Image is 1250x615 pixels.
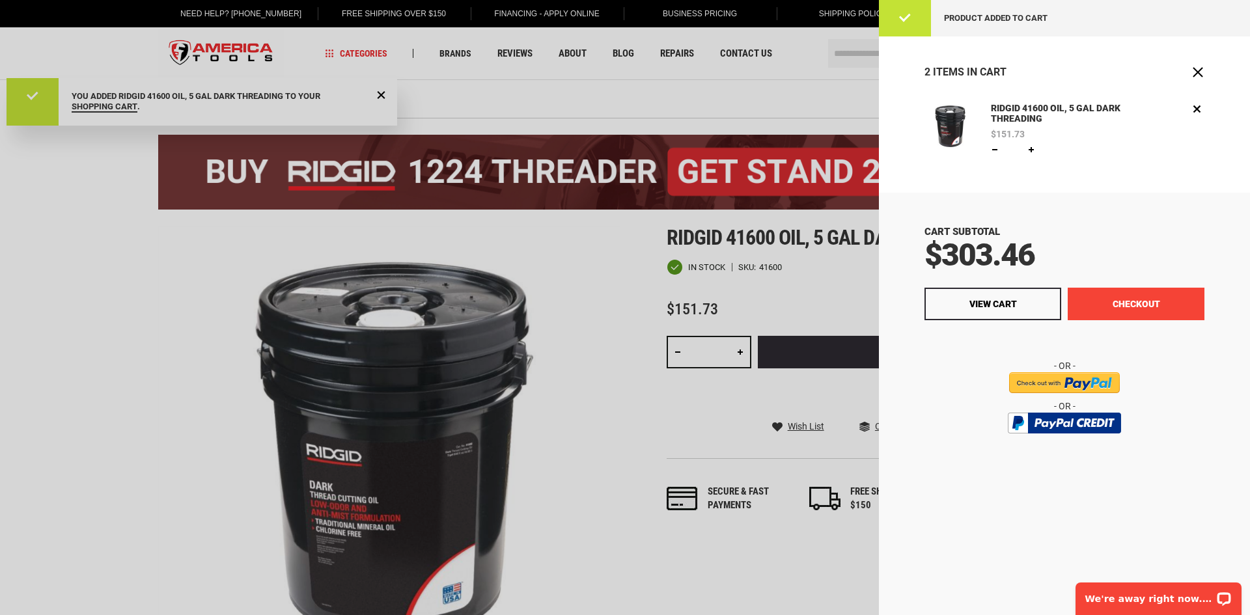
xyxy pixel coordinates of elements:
[933,66,1007,78] span: Items in Cart
[944,13,1048,23] span: Product added to cart
[1067,574,1250,615] iframe: LiveChat chat widget
[1068,288,1204,320] button: Checkout
[924,66,930,78] span: 2
[969,299,1017,309] span: View Cart
[924,236,1035,273] span: $303.46
[924,226,1000,238] span: Cart Subtotal
[924,288,1061,320] a: View Cart
[1191,66,1204,79] button: Close
[991,130,1025,139] span: $151.73
[924,102,975,152] img: RIDGID 41600 OIL, 5 GAL DARK THREADING
[988,102,1137,126] a: RIDGID 41600 OIL, 5 GAL DARK THREADING
[924,102,975,157] a: RIDGID 41600 OIL, 5 GAL DARK THREADING
[1016,437,1113,451] img: btn_bml_text.png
